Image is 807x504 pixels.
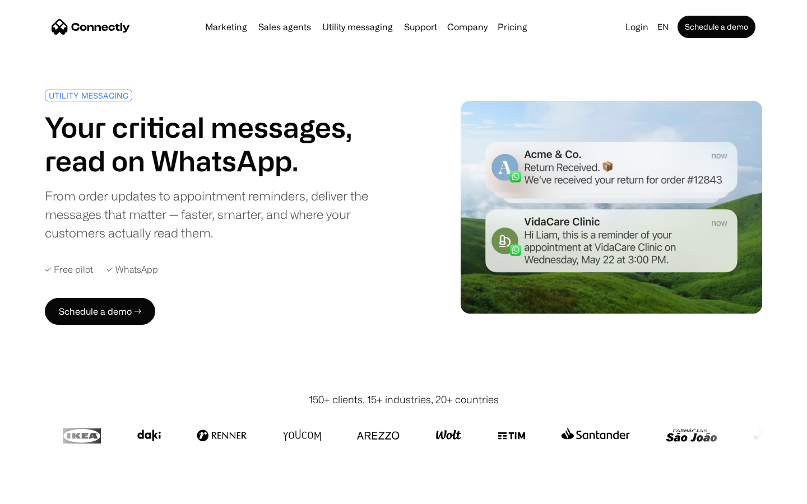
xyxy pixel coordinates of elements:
a: Schedule a demo [678,16,755,38]
ul: Language list [22,484,67,500]
div: ✓ Free pilot [45,264,93,275]
div: From order updates to appointment reminders, deliver the messages that matter — faster, smarter, ... [45,186,399,242]
a: Support [400,22,442,31]
a: Pricing [493,22,532,31]
h1: Your critical messages, read on WhatsApp. [45,110,399,178]
a: Sales agents [254,22,316,31]
a: Schedule a demo → [45,298,155,325]
div: en [657,19,669,35]
a: Login [621,19,653,35]
div: 150+ clients, 15+ industries, 20+ countries [309,392,499,407]
aside: Language selected: English [11,483,67,500]
a: Marketing [201,22,252,31]
a: Utility messaging [318,22,397,31]
div: ✓ WhatsApp [106,264,158,275]
div: UTILITY MESSAGING [49,91,128,100]
div: Company [447,19,488,35]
